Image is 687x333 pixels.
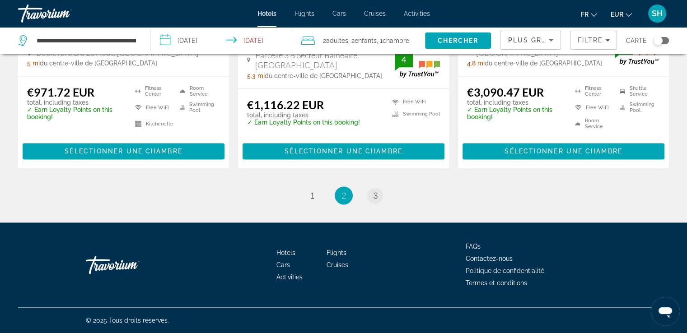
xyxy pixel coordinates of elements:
span: , 2 [348,34,377,47]
nav: Pagination [18,186,669,204]
div: 4 [395,54,413,65]
img: TrustYou guest rating badge [395,51,440,78]
span: Chercher [438,37,479,44]
p: ✓ Earn Loyalty Points on this booking! [467,106,564,120]
a: Flights [327,249,346,256]
ins: €971.72 EUR [27,85,94,99]
a: FAQs [466,243,481,250]
span: 1 [310,190,314,200]
a: Politique de confidentialité [466,267,544,274]
span: Sélectionner une chambre [505,148,622,155]
span: Sélectionner une chambre [65,148,182,155]
span: EUR [611,11,623,18]
iframe: Bouton de lancement de la fenêtre de messagerie [651,297,680,326]
a: Hotels [276,249,295,256]
span: Carte [626,34,647,47]
a: Go Home [86,251,176,278]
span: Adultes [326,37,348,44]
button: Travelers: 2 adults, 2 children [292,27,425,54]
button: Select check in and out date [151,27,293,54]
ins: €3,090.47 EUR [467,85,544,99]
button: Toggle map [647,37,669,45]
p: total, including taxes [27,99,124,106]
a: Flights [294,10,314,17]
button: Sélectionner une chambre [463,143,664,159]
span: du centre-ville de [GEOGRAPHIC_DATA] [485,60,602,67]
button: Filters [570,31,617,50]
span: Chambre [383,37,409,44]
button: Change currency [611,8,632,21]
input: Search hotel destination [36,34,137,47]
span: © 2025 Tous droits réservés. [86,317,169,324]
p: ✓ Earn Loyalty Points on this booking! [27,106,124,120]
span: 2 [341,190,346,200]
a: Activities [404,10,430,17]
p: total, including taxes [247,111,360,119]
span: Enfants [355,37,377,44]
span: du centre-ville de [GEOGRAPHIC_DATA] [40,60,157,67]
li: Swimming Pool [388,110,440,118]
li: Swimming Pool [615,102,660,113]
li: Shuttle Service [615,85,660,97]
ins: €1,116.22 EUR [247,98,324,111]
span: 2 [323,34,348,47]
li: Room Service [175,85,220,97]
mat-select: Sort by [508,35,553,46]
span: SH [652,9,663,18]
a: Sélectionner une chambre [243,145,444,155]
a: Contactez-nous [466,255,513,262]
span: 4.8 mi [467,60,485,67]
span: du centre-ville de [GEOGRAPHIC_DATA] [265,72,382,79]
button: Sélectionner une chambre [23,143,224,159]
span: Sélectionner une chambre [285,148,402,155]
p: total, including taxes [467,99,564,106]
li: Kitchenette [131,118,175,129]
li: Fitness Center [570,85,615,97]
a: Hotels [257,10,276,17]
a: Travorium [18,2,108,25]
a: Activities [276,273,303,281]
a: Sélectionner une chambre [463,145,664,155]
a: Sélectionner une chambre [23,145,224,155]
span: 5 mi [27,60,40,67]
li: Free WiFi [388,98,440,106]
button: Sélectionner une chambre [243,143,444,159]
li: Swimming Pool [175,102,220,113]
span: Plus grandes économies [508,37,616,44]
li: Free WiFi [570,102,615,113]
a: Termes et conditions [466,279,527,287]
li: Fitness Center [131,85,175,97]
button: Search [425,32,491,49]
button: Change language [581,8,597,21]
a: Cars [332,10,346,17]
span: Filtre [577,37,603,44]
button: User Menu [645,4,669,23]
li: Room Service [570,118,615,129]
li: Free WiFi [131,102,175,113]
span: 5.3 mi [247,72,265,79]
span: fr [581,11,589,18]
p: ✓ Earn Loyalty Points on this booking! [247,119,360,126]
a: Cars [276,261,290,268]
a: Cruises [327,261,348,268]
span: 3 [373,190,378,200]
a: Cruises [364,10,386,17]
span: , 1 [377,34,409,47]
span: Parcelle 3 B Secteur Balneaire, [GEOGRAPHIC_DATA] [255,50,395,70]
